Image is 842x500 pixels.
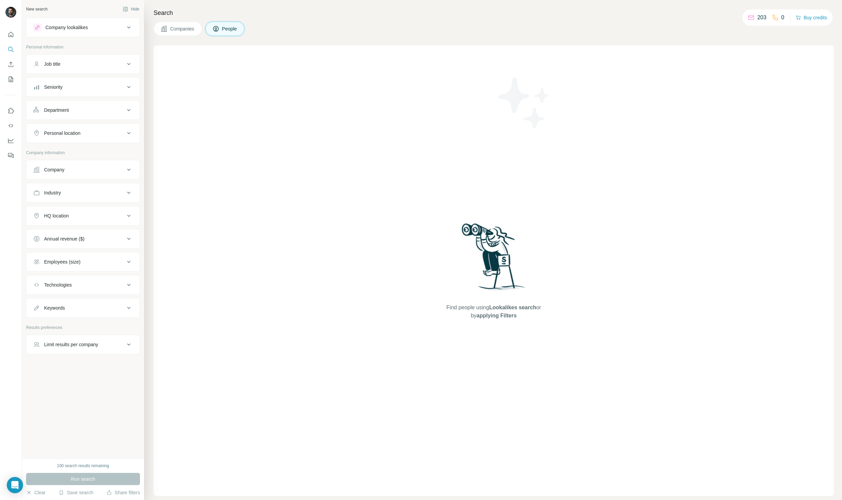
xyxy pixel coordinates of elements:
div: Department [44,107,69,113]
button: Search [5,43,16,56]
button: Quick start [5,28,16,41]
div: HQ location [44,212,69,219]
div: Keywords [44,305,65,311]
button: Save search [59,489,93,496]
button: My lists [5,73,16,85]
button: Feedback [5,149,16,162]
div: Limit results per company [44,341,98,348]
img: Avatar [5,7,16,18]
button: Employees (size) [26,254,140,270]
div: Technologies [44,282,72,288]
div: Personal location [44,130,80,137]
button: Technologies [26,277,140,293]
button: Use Surfe on LinkedIn [5,105,16,117]
p: Personal information [26,44,140,50]
img: Surfe Illustration - Woman searching with binoculars [459,222,529,297]
p: Results preferences [26,325,140,331]
div: 100 search results remaining [57,463,109,469]
div: Seniority [44,84,62,90]
button: Personal location [26,125,140,141]
button: Seniority [26,79,140,95]
div: Industry [44,189,61,196]
p: Company information [26,150,140,156]
button: Keywords [26,300,140,316]
button: Annual revenue ($) [26,231,140,247]
button: Industry [26,185,140,201]
button: Buy credits [796,13,827,22]
button: Limit results per company [26,336,140,353]
div: Job title [44,61,60,67]
div: Employees (size) [44,258,80,265]
span: People [222,25,238,32]
button: Job title [26,56,140,72]
button: Department [26,102,140,118]
div: New search [26,6,47,12]
button: Enrich CSV [5,58,16,70]
span: Companies [170,25,195,32]
span: applying Filters [477,313,517,318]
button: Dashboard [5,134,16,147]
button: Company lookalikes [26,19,140,36]
p: 0 [781,14,784,22]
h4: Search [154,8,834,18]
button: Hide [118,4,144,14]
span: Find people using or by [439,304,548,320]
button: Use Surfe API [5,120,16,132]
button: Share filters [106,489,140,496]
img: Surfe Illustration - Stars [494,72,555,133]
div: Company lookalikes [45,24,88,31]
div: Open Intercom Messenger [7,477,23,493]
button: HQ location [26,208,140,224]
button: Company [26,162,140,178]
span: Lookalikes search [489,305,536,310]
p: 203 [757,14,766,22]
div: Annual revenue ($) [44,235,84,242]
div: Company [44,166,64,173]
button: Clear [26,489,45,496]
